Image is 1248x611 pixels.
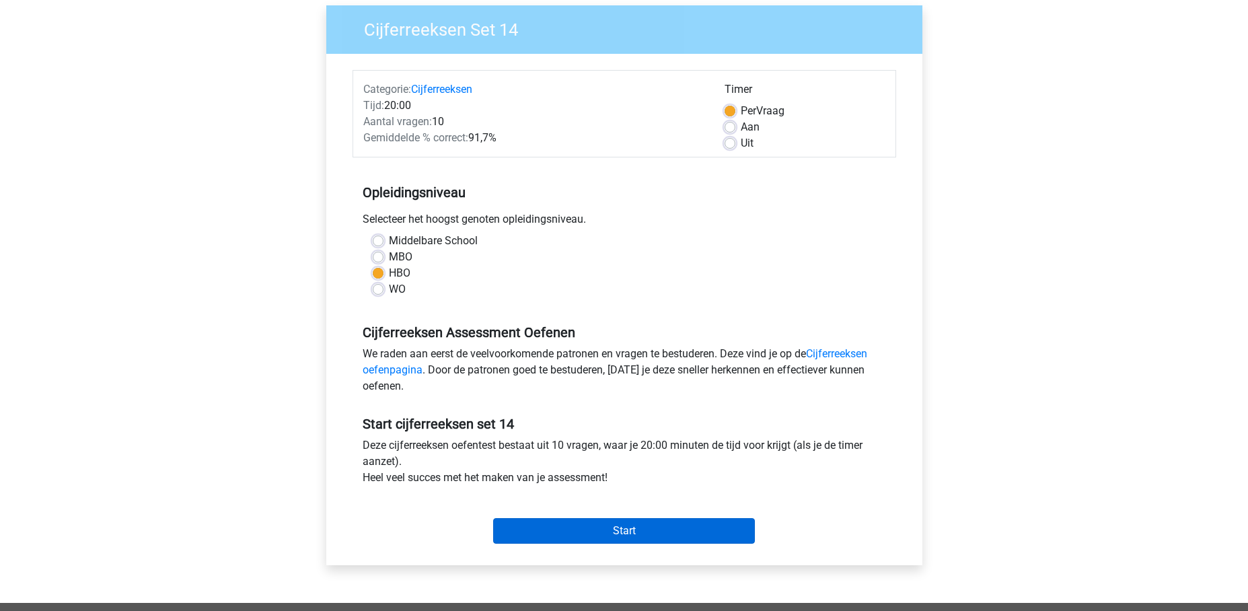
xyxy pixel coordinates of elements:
[493,518,755,544] input: Start
[363,99,384,112] span: Tijd:
[363,131,468,144] span: Gemiddelde % correct:
[389,233,478,249] label: Middelbare School
[741,135,754,151] label: Uit
[353,130,714,146] div: 91,7%
[741,103,784,119] label: Vraag
[363,83,411,96] span: Categorie:
[353,211,896,233] div: Selecteer het hoogst genoten opleidingsniveau.
[353,98,714,114] div: 20:00
[725,81,885,103] div: Timer
[363,115,432,128] span: Aantal vragen:
[389,249,412,265] label: MBO
[363,416,886,432] h5: Start cijferreeksen set 14
[353,346,896,400] div: We raden aan eerst de veelvoorkomende patronen en vragen te bestuderen. Deze vind je op de . Door...
[389,265,410,281] label: HBO
[363,324,886,340] h5: Cijferreeksen Assessment Oefenen
[389,281,406,297] label: WO
[741,119,760,135] label: Aan
[363,179,886,206] h5: Opleidingsniveau
[411,83,472,96] a: Cijferreeksen
[353,114,714,130] div: 10
[348,14,912,40] h3: Cijferreeksen Set 14
[741,104,756,117] span: Per
[353,437,896,491] div: Deze cijferreeksen oefentest bestaat uit 10 vragen, waar je 20:00 minuten de tijd voor krijgt (al...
